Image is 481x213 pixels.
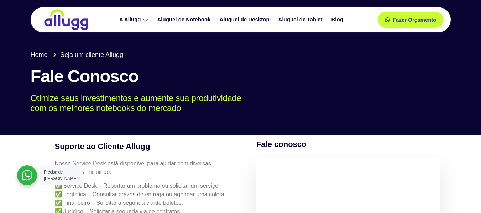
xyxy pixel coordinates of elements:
[55,159,236,176] p: Nosso Service Desk está disponível para ajudar com diversas solicitações, incluindo:
[31,50,48,60] span: Home
[44,170,79,181] span: Precisa de [PERSON_NAME]?
[328,14,348,26] a: Blog
[31,93,440,114] p: Otimize seus investimentos e aumente sua produtividade com os melhores notebooks do mercado
[31,67,451,86] h1: Fale Conosco
[256,138,440,150] h4: Fale conosco
[116,14,154,26] a: A Allugg
[154,14,216,26] a: Aluguel de Notebook
[216,14,275,26] a: Aluguel de Desktop
[275,14,328,26] a: Aluguel de Tablet
[378,12,444,28] a: Fazer Orçamento
[393,17,436,22] span: Fazer Orçamento
[43,9,89,31] img: locação de TI é Allugg
[58,50,123,60] span: Seja um cliente Allugg
[55,140,236,152] h4: Suporte ao Cliente Allugg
